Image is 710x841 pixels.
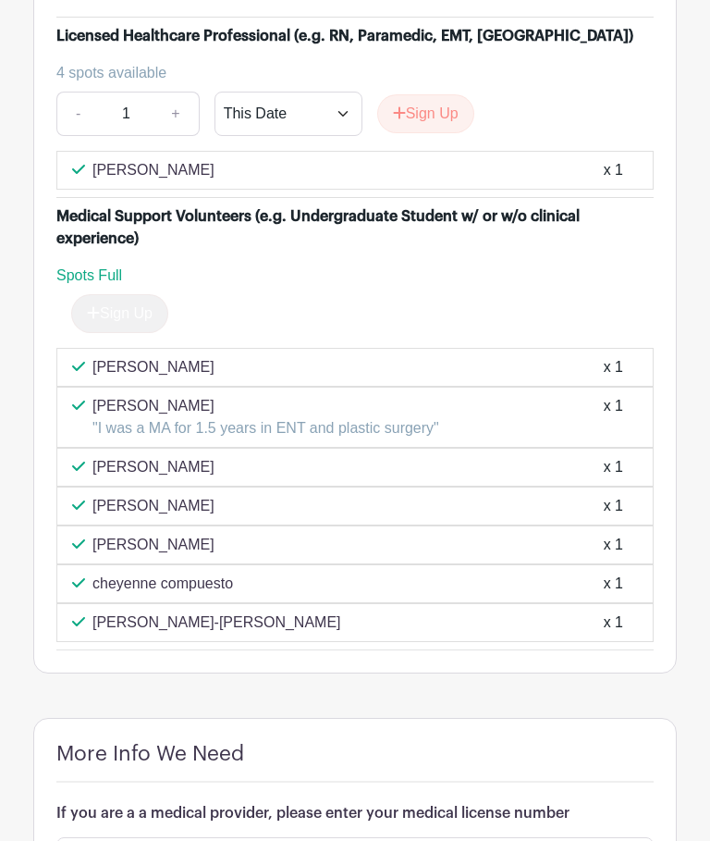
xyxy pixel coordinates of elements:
a: - [56,92,99,136]
span: Spots Full [56,267,122,283]
p: [PERSON_NAME] [92,456,214,478]
div: x 1 [604,534,623,556]
div: 4 spots available [56,62,639,84]
h6: If you are a a medical provider, please enter your medical license number [56,805,654,822]
button: Sign Up [377,94,474,133]
div: x 1 [604,159,623,181]
p: [PERSON_NAME] [92,534,214,556]
p: cheyenne compuesto [92,573,233,595]
div: Medical Support Volunteers (e.g. Undergraduate Student w/ or w/o clinical experience) [56,205,646,250]
p: [PERSON_NAME] [92,495,214,517]
p: [PERSON_NAME] [92,159,214,181]
div: x 1 [604,456,623,478]
p: [PERSON_NAME] [92,395,439,417]
h4: More Info We Need [56,741,244,766]
p: [PERSON_NAME] [92,356,214,378]
p: [PERSON_NAME]-[PERSON_NAME] [92,612,341,634]
div: x 1 [604,612,623,634]
div: Licensed Healthcare Professional (e.g. RN, Paramedic, EMT, [GEOGRAPHIC_DATA]) [56,25,633,47]
div: x 1 [604,395,623,439]
div: x 1 [604,356,623,378]
div: x 1 [604,573,623,595]
a: + [153,92,199,136]
p: "I was a MA for 1.5 years in ENT and plastic surgery" [92,417,439,439]
div: x 1 [604,495,623,517]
